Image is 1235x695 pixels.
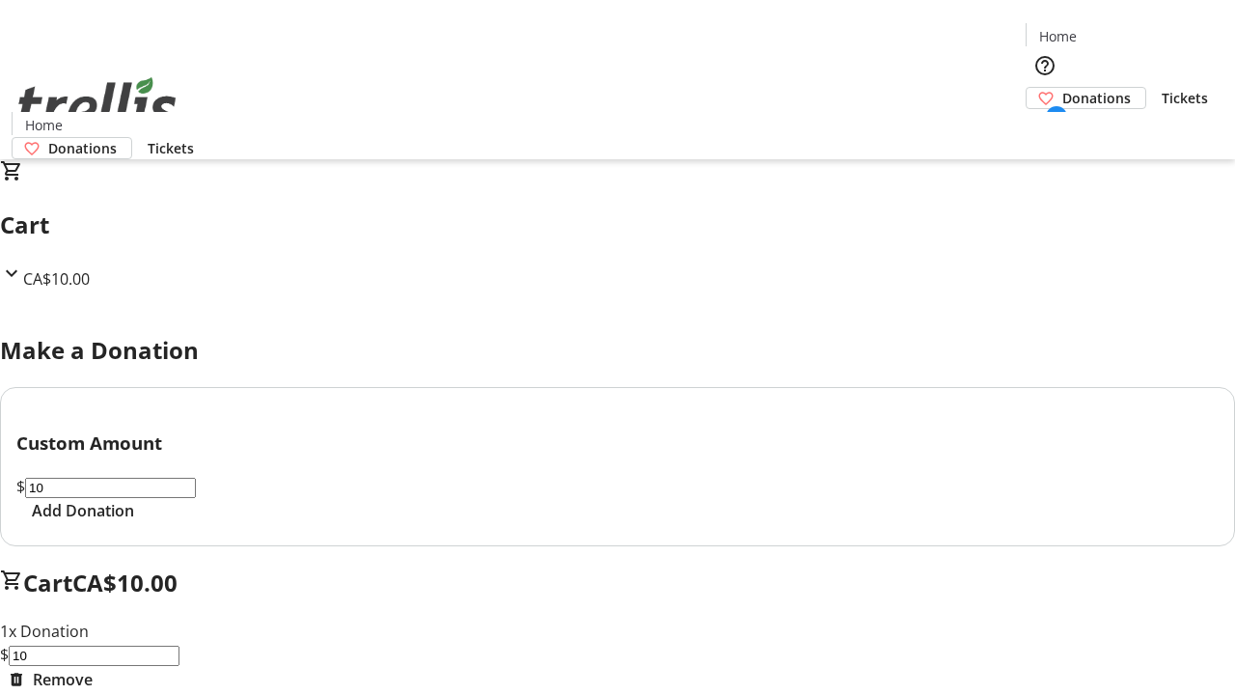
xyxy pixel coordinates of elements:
span: Donations [1062,88,1131,108]
button: Cart [1026,109,1064,148]
span: Tickets [148,138,194,158]
input: Donation Amount [25,478,196,498]
span: Donations [48,138,117,158]
span: Add Donation [32,499,134,522]
a: Tickets [1146,88,1223,108]
a: Donations [12,137,132,159]
a: Home [13,115,74,135]
img: Orient E2E Organization bmQ0nRot0F's Logo [12,56,183,153]
span: CA$10.00 [72,567,178,598]
a: Tickets [132,138,209,158]
span: CA$10.00 [23,268,90,290]
h3: Custom Amount [16,430,1219,457]
a: Donations [1026,87,1146,109]
button: Add Donation [16,499,150,522]
button: Help [1026,46,1064,85]
span: Tickets [1162,88,1208,108]
span: Remove [33,668,93,691]
span: Home [25,115,63,135]
span: Home [1039,26,1077,46]
span: $ [16,476,25,497]
input: Donation Amount [9,646,179,666]
a: Home [1027,26,1088,46]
